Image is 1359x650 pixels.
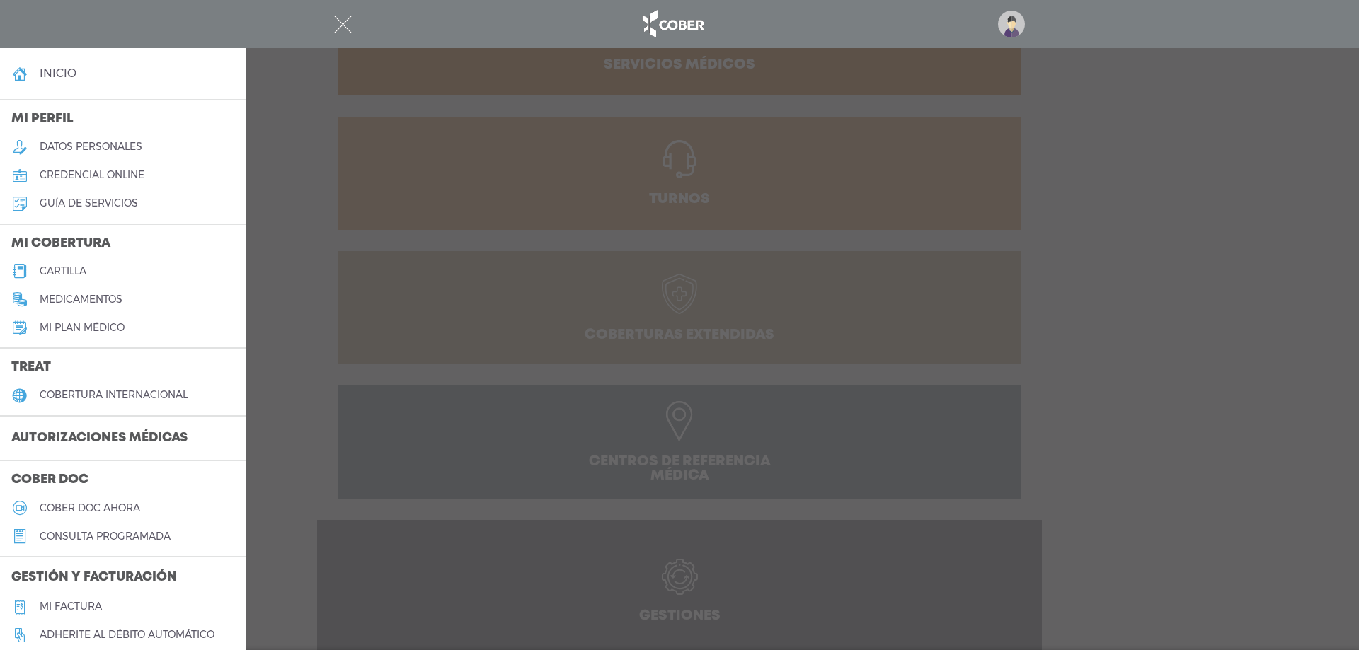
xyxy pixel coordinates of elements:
h5: cartilla [40,265,86,277]
h5: Mi plan médico [40,322,125,334]
h5: Mi factura [40,600,102,613]
h5: medicamentos [40,294,122,306]
img: Cober_menu-close-white.svg [334,16,352,33]
img: logo_cober_home-white.png [635,7,709,41]
h5: credencial online [40,169,144,181]
h5: guía de servicios [40,197,138,209]
h5: Adherite al débito automático [40,629,214,641]
h5: cobertura internacional [40,389,188,401]
h4: inicio [40,66,76,80]
h5: consulta programada [40,530,171,542]
img: profile-placeholder.svg [998,11,1025,37]
h5: datos personales [40,141,142,153]
h5: Cober doc ahora [40,502,140,514]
